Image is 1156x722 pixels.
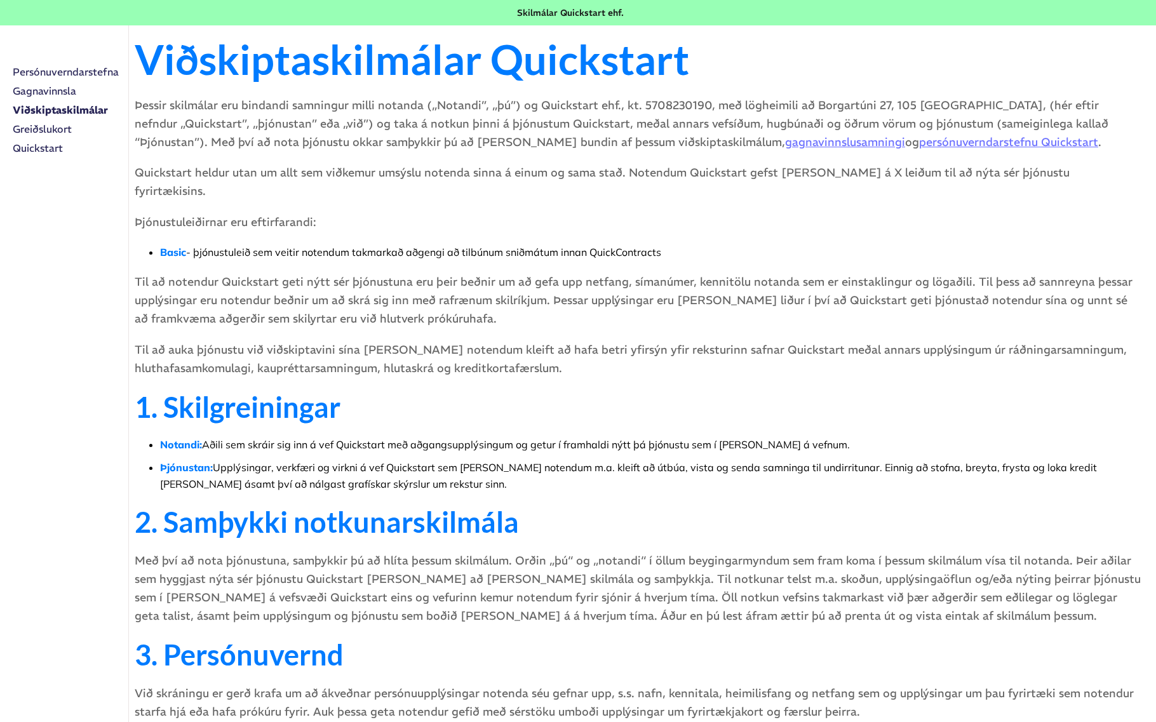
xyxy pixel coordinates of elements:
[13,81,128,100] a: Gagnavinnsla
[135,164,1142,201] p: Quickstart heldur utan um allt sem viðkemur umsýslu notenda sinna á einum og sama stað. Notendum ...
[135,213,1142,232] p: Þjónustuleiðirnar eru eftirfarandi:
[135,638,344,672] strong: 3. Persónuvernd
[135,341,1142,378] p: Til að auka þjónustu við viðskiptavini sína [PERSON_NAME] notendum kleift að hafa betri yfirsýn y...
[13,62,128,81] a: Persónuverndarstefna
[919,135,1098,149] a: persónuverndarstefnu Quickstart
[160,437,1142,453] li: Aðili sem skráir sig inn á vef Quickstart með aðgangsupplýsingum og getur í framhaldi nýtt þá þjó...
[160,461,213,474] strong: Þjónustan:
[13,119,128,138] a: Greiðslukort
[13,100,118,119] a: Viðskiptaskilmálar
[135,552,1142,625] p: Með því að nota þjónustuna, samþykkir þú að hlíta þessum skilmálum. Orðin „þú“ og „notandi“ í öll...
[160,244,1142,261] li: - þjónustuleið sem veitir notendum takmarkað aðgengi að tilbúnum sniðmátum innan QuickContracts
[160,246,186,258] strong: Basic
[135,505,519,539] strong: 2. Samþykki notkunarskilmála
[135,97,1142,151] p: Þessir skilmálar eru bindandi samningur milli notanda („Notandi”, „þú”) og Quickstart ehf., kt. 5...
[160,460,1142,492] li: Upplýsingar, verkfæri og virkni á vef Quickstart sem [PERSON_NAME] notendum m.a. kleift að útbúa,...
[135,390,340,424] strong: 1. Skilgreiningar
[135,273,1142,328] p: Til að notendur Quickstart geti nýtt sér þjónustuna eru þeir beðnir um að gefa upp netfang, síman...
[135,685,1142,721] p: Við skráningu er gerð krafa um að ákveðnar persónuupplýsingar notenda séu gefnar upp, s.s. nafn, ...
[160,438,202,451] strong: Notandi:
[13,138,128,157] a: Quickstart
[785,135,905,149] a: gagnavinnslusamningi
[517,6,624,19] div: Skilmálar Quickstart ehf.
[135,34,689,84] strong: Viðskiptaskilmálar Quickstart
